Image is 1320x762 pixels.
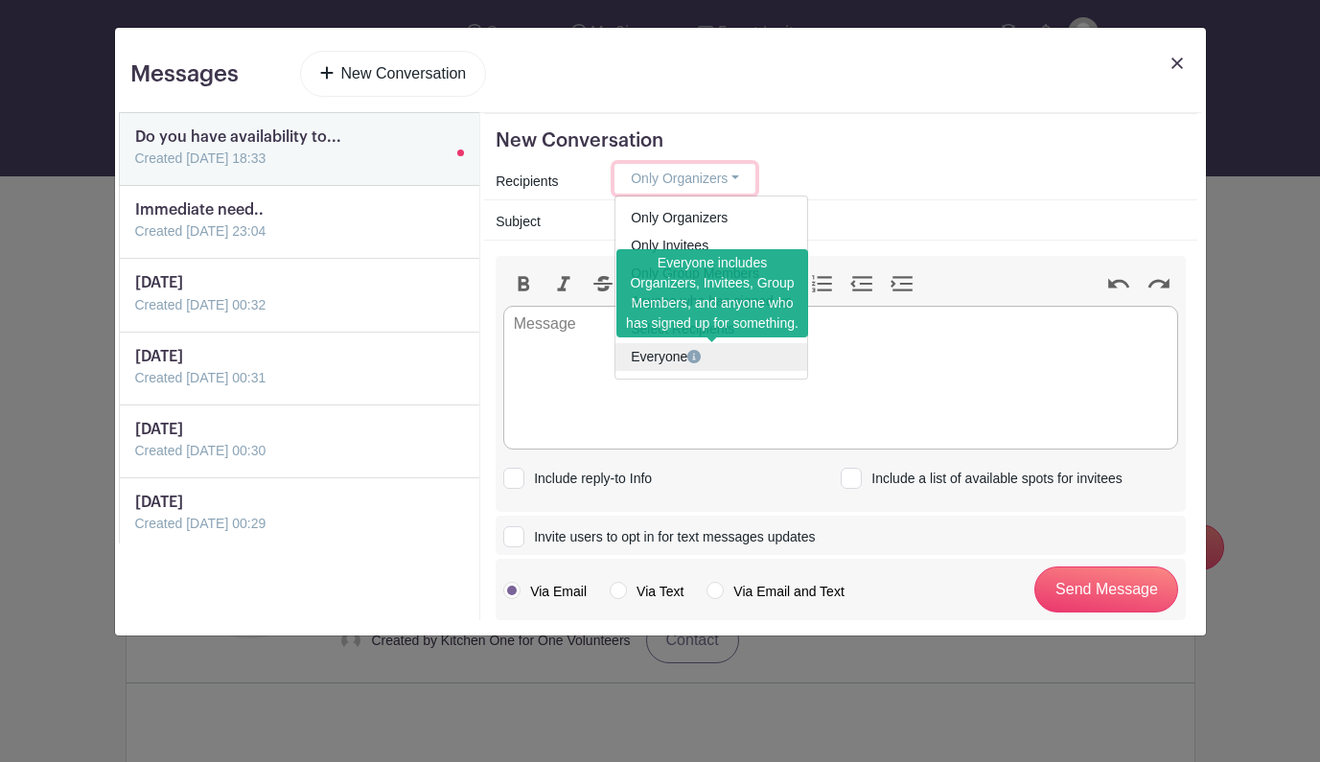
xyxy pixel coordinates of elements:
input: Send Message [1034,566,1178,612]
div: Include reply-to Info [526,469,652,489]
button: Undo [1099,271,1139,296]
label: Via Email and Text [706,582,844,601]
a: New Conversation [300,51,487,97]
a: Only Organizers [615,204,807,232]
button: Numbers [802,271,843,296]
a: Everyone [615,343,807,371]
button: Increase Level [882,271,922,296]
div: Everyone includes Organizers, Invitees, Group Members, and anyone who has signed up for something. [616,249,808,337]
a: Only Invitees [615,232,807,260]
h3: Messages [130,60,239,88]
h5: New Conversation [496,129,1186,152]
div: Recipients [484,168,603,196]
img: close_button-5f87c8562297e5c2d7936805f587ecaba9071eb48480494691a3f1689db116b3.svg [1171,58,1183,69]
input: Subject [614,204,1186,234]
button: Redo [1139,271,1179,296]
label: Via Email [503,582,587,601]
div: Invite users to opt in for text messages updates [526,527,815,547]
label: Via Text [610,582,683,601]
button: Only Organizers [614,164,755,194]
div: Subject [484,208,603,236]
button: Decrease Level [843,271,883,296]
button: Strikethrough [583,271,623,296]
div: Include a list of available spots for invitees [864,469,1122,489]
button: Italic [544,271,584,296]
button: Bold [503,271,544,296]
